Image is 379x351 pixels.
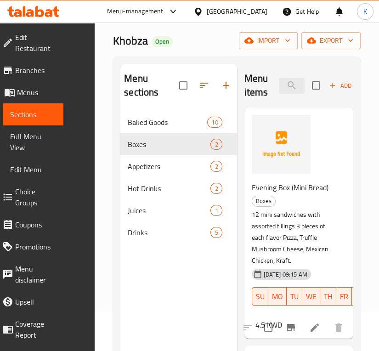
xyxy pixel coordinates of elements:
[268,287,287,306] button: MO
[15,241,56,252] span: Promotions
[193,74,215,96] span: Sort sections
[15,296,56,307] span: Upsell
[207,6,267,17] div: [GEOGRAPHIC_DATA]
[208,118,221,127] span: 10
[309,322,320,333] a: Edit menu item
[120,111,237,133] div: Baked Goods10
[17,87,56,98] span: Menus
[128,161,210,172] span: Appetizers
[210,161,222,172] div: items
[309,35,353,46] span: export
[256,290,265,303] span: SU
[120,199,237,221] div: Juices1
[152,38,173,45] span: Open
[15,32,56,54] span: Edit Restaurant
[174,76,193,95] span: Select all sections
[328,80,353,91] span: Add
[211,228,221,237] span: 5
[336,287,352,306] button: FR
[113,30,148,51] span: Khobza
[215,74,237,96] button: Add section
[211,140,221,149] span: 2
[128,139,210,150] span: Boxes
[15,263,56,285] span: Menu disclaimer
[15,318,56,340] span: Coverage Report
[260,270,311,279] span: [DATE] 09:15 AM
[128,227,210,238] span: Drinks
[3,103,63,125] a: Sections
[328,317,350,339] button: delete
[211,162,221,171] span: 2
[15,219,56,230] span: Coupons
[252,287,268,306] button: SU
[211,184,221,193] span: 2
[252,196,275,206] span: Boxes
[124,72,179,99] h2: Menu sections
[152,36,173,47] div: Open
[207,117,222,128] div: items
[15,186,56,208] span: Choice Groups
[15,65,56,76] span: Branches
[252,209,339,266] p: 12 mini sandwiches with assorted fillings 3 pieces of each flavor Pizza, Truffle Mushroom Cheese,...
[107,6,164,17] div: Menu-management
[252,196,276,207] div: Boxes
[252,115,311,174] img: Evening Box (Mini Bread)
[120,177,237,199] div: Hot Drinks2
[306,290,317,303] span: WE
[272,290,283,303] span: MO
[301,32,361,49] button: export
[306,76,326,95] span: Select section
[120,221,237,243] div: Drinks5
[326,79,355,93] span: Add item
[128,205,210,216] span: Juices
[302,287,320,306] button: WE
[120,133,237,155] div: Boxes2
[211,206,221,215] span: 1
[210,139,222,150] div: items
[10,131,56,153] span: Full Menu View
[210,227,222,238] div: items
[326,79,355,93] button: Add
[340,290,348,303] span: FR
[280,317,302,339] button: Branch-specific-item
[120,155,237,177] div: Appetizers2
[352,287,368,306] button: SA
[120,108,237,247] nav: Menu sections
[287,287,302,306] button: TU
[252,181,328,194] span: Evening Box (Mini Bread)
[210,183,222,194] div: items
[10,109,56,120] span: Sections
[259,318,278,337] span: Select to update
[246,35,290,46] span: import
[324,290,333,303] span: TH
[290,290,299,303] span: TU
[279,78,305,94] input: search
[320,287,336,306] button: TH
[128,183,210,194] span: Hot Drinks
[128,117,207,128] span: Baked Goods
[210,205,222,216] div: items
[3,159,63,181] a: Edit Menu
[363,6,367,17] span: K
[239,32,298,49] button: import
[3,125,63,159] a: Full Menu View
[244,72,268,99] h2: Menu items
[10,164,56,175] span: Edit Menu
